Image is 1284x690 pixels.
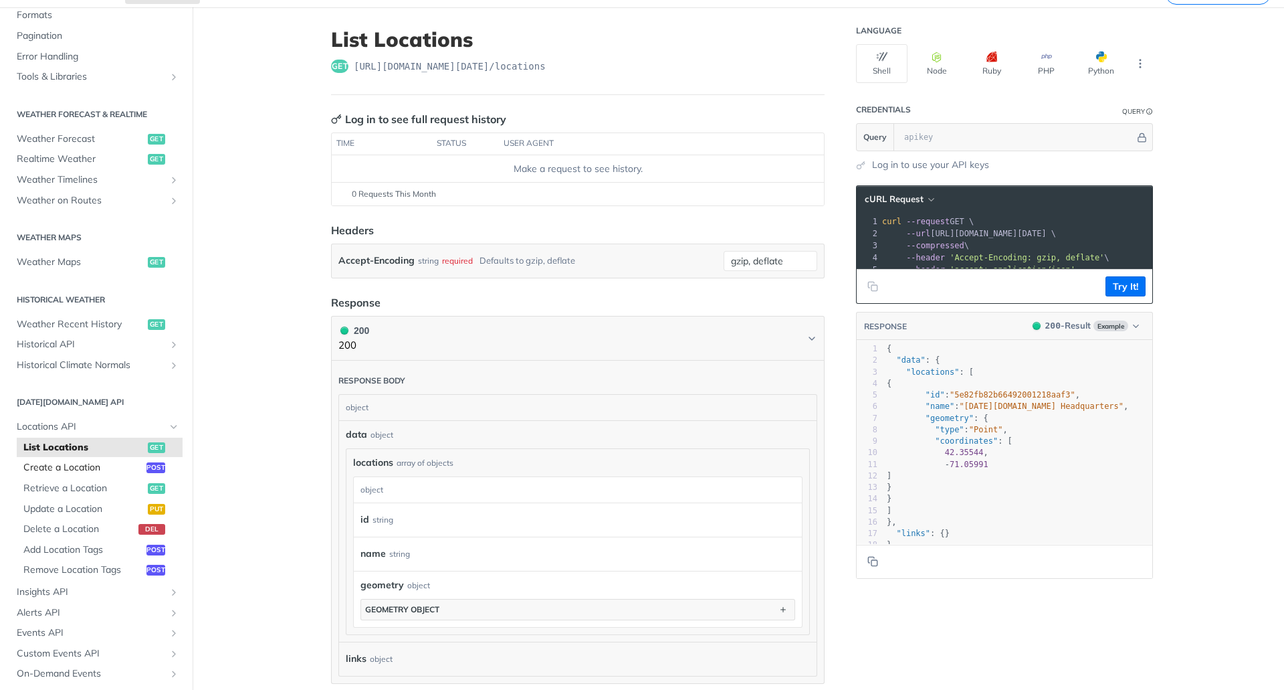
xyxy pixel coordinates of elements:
[10,294,183,306] h2: Historical Weather
[945,448,984,457] span: 42.35544
[418,251,439,270] div: string
[169,608,179,618] button: Show subpages for Alerts API
[857,482,877,493] div: 13
[17,458,183,478] a: Create a Locationpost
[887,448,988,457] span: ,
[169,422,179,432] button: Hide subpages for Locations API
[331,27,825,52] h1: List Locations
[950,390,1075,400] span: "5e82fb82b66492001218aaf3"
[10,149,183,169] a: Realtime Weatherget
[1075,44,1127,83] button: Python
[926,414,974,423] span: "geometry"
[1026,319,1146,333] button: 200200-ResultExample
[857,539,877,551] div: 18
[370,429,393,441] div: object
[23,503,144,516] span: Update a Location
[950,265,1075,274] span: 'accept: application/json'
[17,667,165,681] span: On-Demand Events
[857,252,879,264] div: 4
[857,424,877,436] div: 8
[950,460,988,469] span: 71.05991
[906,253,945,262] span: --header
[169,587,179,598] button: Show subpages for Insights API
[10,335,183,355] a: Historical APIShow subpages for Historical API
[857,413,877,424] div: 7
[10,47,183,67] a: Error Handling
[17,647,165,661] span: Custom Events API
[1134,58,1146,70] svg: More ellipsis
[169,649,179,659] button: Show subpages for Custom Events API
[935,425,964,434] span: "type"
[950,253,1104,262] span: 'Accept-Encoding: gzip, deflate'
[887,540,891,549] span: }
[1021,44,1072,83] button: PHP
[432,133,499,155] th: status
[10,170,183,190] a: Weather TimelinesShow subpages for Weather Timelines
[887,506,891,515] span: ]
[887,355,940,365] span: : {
[331,111,506,127] div: Log in to see full request history
[17,606,165,620] span: Alerts API
[1122,106,1145,116] div: Query
[17,479,183,499] a: Retrieve a Locationget
[860,193,938,206] button: cURL Request
[887,436,1012,446] span: : [
[10,396,183,408] h2: [DATE][DOMAIN_NAME] API
[169,72,179,82] button: Show subpages for Tools & Libraries
[887,367,974,377] span: : [
[857,215,879,228] div: 1
[887,529,950,538] span: : {}
[887,414,988,423] span: : {
[146,462,165,473] span: post
[407,580,430,592] div: object
[857,378,877,390] div: 4
[365,604,439,614] div: geometry object
[887,379,891,388] span: {
[17,50,179,64] span: Error Handling
[148,319,165,330] span: get
[17,420,165,434] span: Locations API
[148,442,165,453] span: get
[339,395,813,420] div: object
[23,441,144,454] span: List Locations
[887,483,891,492] span: }
[148,154,165,165] span: get
[17,29,179,43] span: Pagination
[1135,131,1149,144] button: Hide
[856,25,901,36] div: Language
[10,232,183,244] h2: Weather Maps
[17,318,144,331] span: Weather Recent History
[863,131,887,143] span: Query
[887,517,897,527] span: },
[10,5,183,25] a: Formats
[169,628,179,638] button: Show subpages for Events API
[169,669,179,679] button: Show subpages for On-Demand Events
[148,134,165,145] span: get
[17,519,183,539] a: Delete a Locationdel
[863,551,882,572] button: Copy to clipboard
[10,664,183,684] a: On-Demand EventsShow subpages for On-Demand Events
[906,367,959,377] span: "locations"
[887,471,891,481] span: ]
[10,355,183,375] a: Historical Climate NormalsShow subpages for Historical Climate Normals
[1045,321,1061,331] span: 200
[17,438,183,458] a: List Locationsget
[10,644,183,664] a: Custom Events APIShow subpages for Custom Events API
[370,649,393,669] div: object
[897,124,1135,151] input: apikey
[872,158,989,172] a: Log in to use your API keys
[10,315,183,335] a: Weather Recent Historyget
[857,505,877,517] div: 15
[169,175,179,185] button: Show subpages for Weather Timelines
[331,294,381,311] div: Response
[17,499,183,519] a: Update a Locationput
[397,457,453,469] div: array of objects
[340,327,348,335] span: 200
[354,60,546,73] span: https://api.tomorrow.io/v4/locations
[857,459,877,470] div: 11
[17,359,165,372] span: Historical Climate Normals
[882,253,1109,262] span: \
[10,603,183,623] a: Alerts APIShow subpages for Alerts API
[887,402,1128,411] span: : ,
[169,360,179,371] button: Show subpages for Historical Climate Normals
